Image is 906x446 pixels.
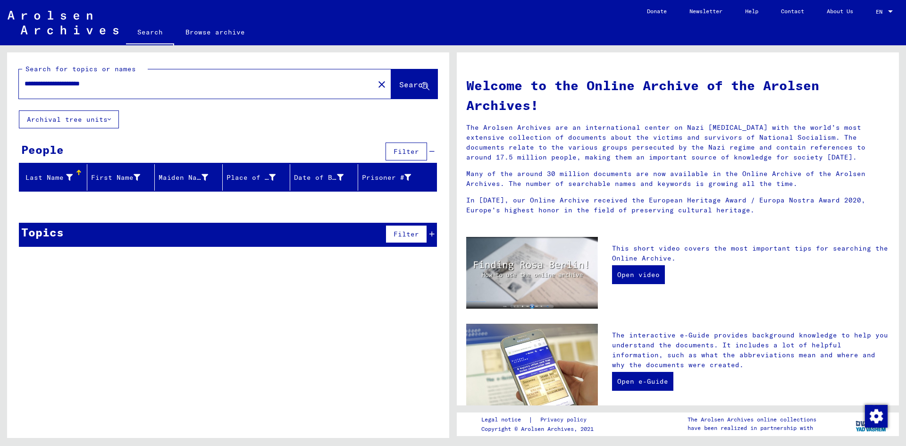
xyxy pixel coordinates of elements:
img: yv_logo.png [854,412,889,436]
div: People [21,141,64,158]
p: The Arolsen Archives online collections [688,415,816,424]
mat-header-cell: Date of Birth [290,164,358,191]
div: Maiden Name [159,170,222,185]
div: Last Name [23,173,73,183]
span: Search [399,80,428,89]
p: Many of the around 30 million documents are now available in the Online Archive of the Arolsen Ar... [466,169,889,189]
h1: Welcome to the Online Archive of the Arolsen Archives! [466,76,889,115]
div: Prisoner # [362,173,411,183]
div: First Name [91,170,155,185]
div: Prisoner # [362,170,426,185]
a: Browse archive [174,21,256,43]
mat-header-cell: Last Name [19,164,87,191]
p: In [DATE], our Online Archive received the European Heritage Award / Europa Nostra Award 2020, Eu... [466,195,889,215]
div: First Name [91,173,141,183]
a: Open e-Guide [612,372,673,391]
p: Copyright © Arolsen Archives, 2021 [481,425,598,433]
mat-header-cell: Place of Birth [223,164,291,191]
p: The interactive e-Guide provides background knowledge to help you understand the documents. It in... [612,330,889,370]
div: Topics [21,224,64,241]
a: Open video [612,265,665,284]
button: Clear [372,75,391,93]
mat-header-cell: Maiden Name [155,164,223,191]
img: Change consent [865,405,888,428]
a: Search [126,21,174,45]
img: Arolsen_neg.svg [8,11,118,34]
div: | [481,415,598,425]
div: Date of Birth [294,173,344,183]
a: Privacy policy [533,415,598,425]
button: Archival tree units [19,110,119,128]
p: have been realized in partnership with [688,424,816,432]
p: This short video covers the most important tips for searching the Online Archive. [612,244,889,263]
div: Place of Birth [226,170,290,185]
img: eguide.jpg [466,324,598,412]
mat-header-cell: First Name [87,164,155,191]
mat-icon: close [376,79,387,90]
span: Filter [394,230,419,238]
span: EN [876,8,886,15]
p: The Arolsen Archives are an international center on Nazi [MEDICAL_DATA] with the world’s most ext... [466,123,889,162]
div: Date of Birth [294,170,358,185]
button: Search [391,69,437,99]
span: Filter [394,147,419,156]
div: Place of Birth [226,173,276,183]
button: Filter [386,225,427,243]
mat-label: Search for topics or names [25,65,136,73]
div: Last Name [23,170,87,185]
button: Filter [386,143,427,160]
a: Legal notice [481,415,528,425]
div: Maiden Name [159,173,208,183]
img: video.jpg [466,237,598,309]
mat-header-cell: Prisoner # [358,164,437,191]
